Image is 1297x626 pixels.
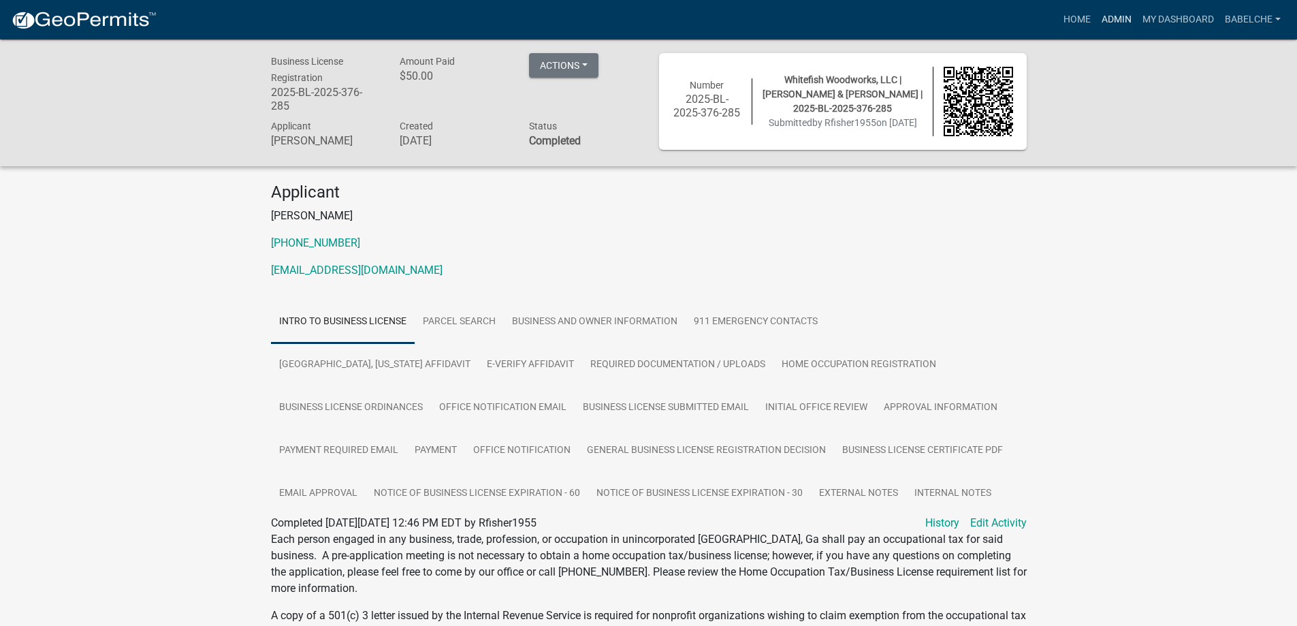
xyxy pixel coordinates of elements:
a: Home Occupation Registration [773,343,944,387]
a: [GEOGRAPHIC_DATA], [US_STATE] Affidavit [271,343,479,387]
a: Internal Notes [906,472,999,516]
h6: [DATE] [400,134,509,147]
a: Approval Information [876,386,1006,430]
a: Payment Required Email [271,429,406,473]
a: [PHONE_NUMBER] [271,236,360,249]
a: Notice of Business License Expiration - 60 [366,472,588,516]
a: Office Notification [465,429,579,473]
span: by Rfisher1955 [812,117,876,128]
a: Business and Owner Information [504,300,686,344]
button: Actions [529,53,598,78]
span: Submitted on [DATE] [769,117,917,128]
p: [PERSON_NAME] [271,208,1027,224]
a: Email Approval [271,472,366,516]
a: 911 Emergency Contacts [686,300,826,344]
h4: Applicant [271,183,1027,202]
a: Parcel search [415,300,504,344]
span: Completed [DATE][DATE] 12:46 PM EDT by Rfisher1955 [271,516,537,529]
p: Each person engaged in any business, trade, profession, or occupation in unincorporated [GEOGRAPH... [271,531,1027,597]
span: Status [529,121,557,131]
span: Amount Paid [400,56,455,67]
h6: 2025-BL-2025-376-285 [271,86,380,112]
span: Whitefish Woodworks, LLC | [PERSON_NAME] & [PERSON_NAME] | 2025-BL-2025-376-285 [763,74,923,114]
a: General Business License Registration Decision [579,429,834,473]
h6: [PERSON_NAME] [271,134,380,147]
a: Notice of Business License Expiration - 30 [588,472,811,516]
a: Edit Activity [970,515,1027,531]
a: Business License Certificate PDF [834,429,1011,473]
a: External Notes [811,472,906,516]
h6: $50.00 [400,69,509,82]
span: Business License Registration [271,56,343,83]
a: Office Notification Email [431,386,575,430]
span: Number [690,80,724,91]
a: [EMAIL_ADDRESS][DOMAIN_NAME] [271,264,443,277]
span: Applicant [271,121,311,131]
a: Business License Submitted Email [575,386,757,430]
img: QR code [944,67,1013,136]
h6: 2025-BL-2025-376-285 [673,93,742,119]
strong: Completed [529,134,581,147]
a: Business License Ordinances [271,386,431,430]
a: E-Verify Affidavit [479,343,582,387]
a: Admin [1096,7,1137,33]
a: babelche [1219,7,1286,33]
a: Payment [406,429,465,473]
a: Required Documentation / Uploads [582,343,773,387]
span: Created [400,121,433,131]
a: Initial Office Review [757,386,876,430]
a: Intro to Business License [271,300,415,344]
a: My Dashboard [1137,7,1219,33]
a: Home [1058,7,1096,33]
a: History [925,515,959,531]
